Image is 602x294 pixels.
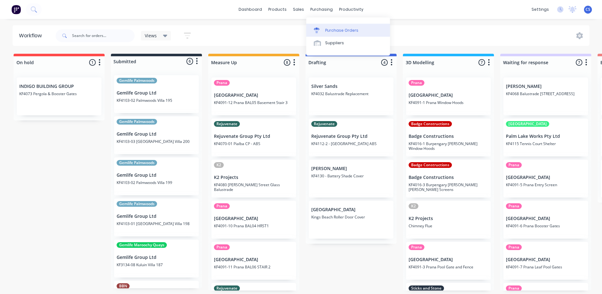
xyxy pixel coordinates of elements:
p: KF4091-6 Prana Booster Gates [506,224,586,228]
p: Rejuvenate Group Pty Ltd [311,134,391,139]
p: Chimney Flue [409,224,488,228]
p: KF4103-02 Palmwoods Villa 199 [117,180,196,185]
p: KF4080 [PERSON_NAME] Street Glass Balustrade [214,182,294,192]
div: Gemlife Maroochy QuaysGemlife Group LtdKF3134-08 Kuluin Villa 187 [114,240,199,278]
p: KF4032 Balustrade Replacement [311,91,391,96]
p: KF4103-02 Palmwoods Villa 195 [117,98,196,103]
div: Prana [506,203,522,209]
div: Workflow [19,32,45,40]
div: Prana [506,285,522,291]
div: [GEOGRAPHIC_DATA]Kings Beach Roller Door Cover [309,201,393,239]
span: Views [145,32,157,39]
div: sales [290,5,307,14]
p: KF4091-5 Prana Entry Screen [506,182,586,187]
p: [GEOGRAPHIC_DATA] [409,93,488,98]
div: Prana [214,244,230,250]
p: [GEOGRAPHIC_DATA] [214,257,294,262]
p: KF4016-1 Burpengary [PERSON_NAME] Window Hoods [409,141,488,151]
p: Gemlife Group Ltd [117,255,196,260]
p: KF4115 Tennis Court Shelter [506,141,586,146]
a: Suppliers [306,37,390,49]
p: [GEOGRAPHIC_DATA] [214,216,294,221]
p: Palm Lake Works Pty Ltd [506,134,586,139]
div: Gemlife PalmwoodsGemlife Group LtdKF4103-01 [GEOGRAPHIC_DATA] Villa 198 [114,199,199,236]
p: [PERSON_NAME] [311,166,391,171]
div: Gemlife Palmwoods [117,201,157,207]
p: KF4091-10 Prana BAL04 HRST1 [214,224,294,228]
p: KF4130 - Battery Shade Cover [311,174,391,178]
div: Gemlife Palmwoods [117,160,157,166]
div: Prana[GEOGRAPHIC_DATA]KF4091-7 Prana Leaf Pool Gates [503,242,588,280]
div: products [265,5,290,14]
p: KF4103-03 [GEOGRAPHIC_DATA] Villa 200 [117,139,196,144]
div: K2K2 ProjectsKF4080 [PERSON_NAME] Street Glass Balustrade [211,160,296,198]
div: Rejuvenate [214,285,240,291]
p: Silver Sands [311,84,391,89]
div: Prana [214,203,230,209]
div: Prana [506,162,522,168]
div: Prana[GEOGRAPHIC_DATA]KF4091-12 Prana BAL05 Basement Stair 3 [211,77,296,115]
div: Badge ConstructionsBadge ConstructionsKF4016-1 Burpengary [PERSON_NAME] Window Hoods [406,119,491,156]
p: INDIGO BUILDING GROUP [19,84,99,89]
div: [GEOGRAPHIC_DATA]Palm Lake Works Pty LtdKF4115 Tennis Court Shelter [503,119,588,156]
p: KF4068 Balustrade [STREET_ADDRESS] [506,91,586,96]
input: Search for orders... [72,29,135,42]
p: KF4091-7 Prana Leaf Pool Gates [506,265,586,269]
div: [PERSON_NAME]KF4130 - Battery Shade Cover [309,160,393,198]
div: K2 [409,203,418,209]
div: Rejuvenate [214,121,240,127]
div: Gemlife PalmwoodsGemlife Group LtdKF4103-03 [GEOGRAPHIC_DATA] Villa 200 [114,116,199,154]
p: Gemlife Group Ltd [117,90,196,96]
div: Prana [506,244,522,250]
div: Gemlife PalmwoodsGemlife Group LtdKF4103-02 Palmwoods Villa 195 [114,75,199,113]
a: Purchase Orders [306,24,390,36]
div: purchasing [307,5,336,14]
p: Gemlife Group Ltd [117,173,196,178]
div: Gemlife Palmwoods [117,119,157,125]
div: Prana[GEOGRAPHIC_DATA]KF4091-10 Prana BAL04 HRST1 [211,201,296,239]
div: Badge Constructions [409,121,452,127]
div: [PERSON_NAME]KF4068 Balustrade [STREET_ADDRESS] [503,77,588,115]
p: KF4112-2 - [GEOGRAPHIC_DATA] ABS [311,141,391,146]
div: [GEOGRAPHIC_DATA] [506,121,549,127]
div: Prana [214,80,230,86]
p: KF4091-11 Prana BAL06 STAIR 2 [214,265,294,269]
p: KF4073 Pergola & Booster Gates [19,91,99,96]
div: Prana [409,80,424,86]
p: Badge Constructions [409,175,488,180]
div: Prana[GEOGRAPHIC_DATA]KF4091-5 Prana Entry Screen [503,160,588,198]
div: Gemlife PalmwoodsGemlife Group LtdKF4103-02 Palmwoods Villa 199 [114,157,199,195]
div: Silver SandsKF4032 Balustrade Replacement [309,77,393,115]
div: Prana[GEOGRAPHIC_DATA]KF4091-11 Prana BAL06 STAIR 2 [211,242,296,280]
p: [GEOGRAPHIC_DATA] [506,216,586,221]
p: Rejuvenate Group Pty Ltd [214,134,294,139]
p: KF4091-1 Prana Window Hoods [409,100,488,105]
p: KF4091-12 Prana BAL05 Basement Stair 3 [214,100,294,105]
p: KF4091-3 Prana Pool Gate and Fence [409,265,488,269]
div: K2 [214,162,224,168]
p: KF3134-08 Kuluin Villa 187 [117,262,196,267]
p: Badge Constructions [409,134,488,139]
p: K2 Projects [214,175,294,180]
img: Factory [11,5,21,14]
p: [GEOGRAPHIC_DATA] [506,257,586,262]
div: productivity [336,5,367,14]
p: KF4103-01 [GEOGRAPHIC_DATA] Villa 198 [117,221,196,226]
div: Badge ConstructionsBadge ConstructionsKF4016-3 Burpengary [PERSON_NAME] [PERSON_NAME] Screens [406,160,491,198]
div: settings [528,5,552,14]
div: INDIGO BUILDING GROUPKF4073 Pergola & Booster Gates [17,77,101,115]
div: Sticks and Stone [409,285,444,291]
p: [GEOGRAPHIC_DATA] [409,257,488,262]
div: Gemlife Maroochy Quays [117,242,167,248]
div: RejuvenateRejuvenate Group Pty LtdKF4112-2 - [GEOGRAPHIC_DATA] ABS [309,119,393,156]
div: K2K2 ProjectsChimney Flue [406,201,491,239]
p: Gemlife Group Ltd [117,214,196,219]
div: Prana[GEOGRAPHIC_DATA]KF4091-1 Prana Window Hoods [406,77,491,115]
div: Purchase Orders [325,28,359,33]
div: Rejuvenate [311,121,337,127]
div: Prana[GEOGRAPHIC_DATA]KF4091-3 Prana Pool Gate and Fence [406,242,491,280]
p: [PERSON_NAME] [506,84,586,89]
p: [GEOGRAPHIC_DATA] [214,93,294,98]
span: CS [586,7,590,12]
div: Prana[GEOGRAPHIC_DATA]KF4091-6 Prana Booster Gates [503,201,588,239]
